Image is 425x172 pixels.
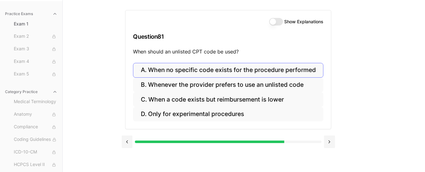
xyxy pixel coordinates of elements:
button: Practice Exams [3,9,60,19]
h3: Question 81 [133,27,323,46]
span: Exam 2 [14,33,57,40]
button: Exam 3 [11,44,60,54]
button: Coding Guidelines [11,135,60,145]
span: Compliance [14,124,57,130]
button: A. When no specific code exists for the procedure performed [133,63,323,78]
button: Compliance [11,122,60,132]
button: Exam 1 [11,19,60,29]
button: C. When a code exists but reimbursement is lower [133,92,323,107]
button: D. Only for experimental procedures [133,107,323,122]
p: When should an unlisted CPT code be used? [133,48,323,55]
label: Show Explanations [284,19,323,24]
span: HCPCS Level II [14,161,57,168]
button: HCPCS Level II [11,160,60,170]
button: B. Whenever the provider prefers to use an unlisted code [133,78,323,92]
span: Exam 1 [14,21,57,27]
button: Exam 5 [11,69,60,79]
button: Anatomy [11,109,60,119]
span: ICD-10-CM [14,149,57,156]
button: Exam 2 [11,31,60,42]
span: Exam 5 [14,71,57,78]
span: Medical Terminology [14,98,57,105]
span: Coding Guidelines [14,136,57,143]
span: Anatomy [14,111,57,118]
button: Exam 4 [11,57,60,67]
button: Category Practice [3,87,60,97]
span: Exam 4 [14,58,57,65]
button: Medical Terminology [11,97,60,107]
span: Exam 3 [14,46,57,53]
button: ICD-10-CM [11,147,60,157]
